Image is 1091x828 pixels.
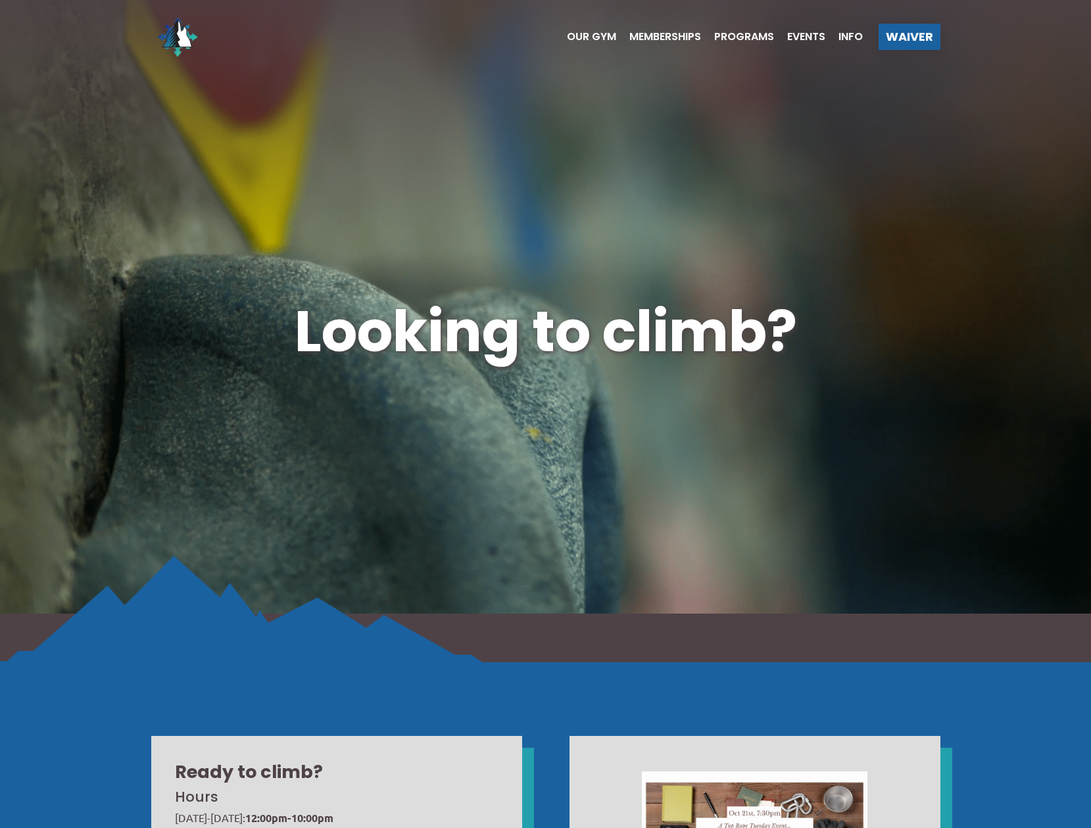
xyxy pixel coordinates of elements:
[825,32,863,42] a: Info
[554,32,616,42] a: Our Gym
[714,32,774,42] span: Programs
[879,24,940,50] a: Waiver
[175,760,498,785] h2: Ready to climb?
[886,31,933,43] span: Waiver
[774,32,825,42] a: Events
[151,292,940,371] h1: Looking to climb?
[245,811,333,825] strong: 12:00pm-10:00pm
[787,32,825,42] span: Events
[567,32,616,42] span: Our Gym
[151,11,204,63] img: North Wall Logo
[175,787,496,807] h3: Hours
[701,32,774,42] a: Programs
[838,32,863,42] span: Info
[629,32,701,42] span: Memberships
[616,32,701,42] a: Memberships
